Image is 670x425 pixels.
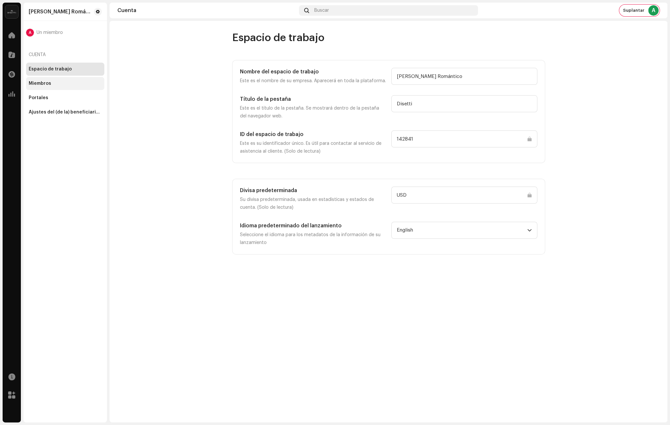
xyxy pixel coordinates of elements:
[527,222,532,238] div: dropdown trigger
[648,5,659,16] div: A
[29,110,102,115] div: Ajustes del (de la) beneficiario(a)
[26,106,104,119] re-m-nav-item: Ajustes del (de la) beneficiario(a)
[240,187,386,194] h5: Divisa predeterminada
[397,222,527,238] span: English
[240,130,386,138] h5: ID del espacio de trabajo
[240,95,386,103] h5: Título de la pestaña
[26,29,34,37] div: A
[240,196,386,211] p: Su divisa predeterminada, usada en estadísticas y estados de cuenta. (Solo de lectura)
[391,187,537,204] input: Escriba algo...
[240,231,386,247] p: Seleccione el idioma para los metadatos de la información de su lanzamiento
[26,63,104,76] re-m-nav-item: Espacio de trabajo
[240,77,386,85] p: Este es el nombre de su empresa. Aparecerá en toda la plataforma.
[391,95,537,112] input: Escriba algo...
[29,81,51,86] div: Miembros
[37,30,63,35] span: Un miembro
[314,8,329,13] span: Buscar
[26,91,104,104] re-m-nav-item: Portales
[240,68,386,76] h5: Nombre del espacio de trabajo
[29,67,72,72] div: Espacio de trabajo
[26,47,104,63] re-a-nav-header: Cuenta
[240,104,386,120] p: Este es el título de la pestaña. Se mostrará dentro de la pestaña del navegador web.
[29,9,91,14] div: Alex El Romántico
[240,140,386,155] p: Este es su identificador único. Es útil para contactar al servicio de asistencia al cliente. (Sol...
[391,130,537,147] input: Escriba algo...
[240,222,386,230] h5: Idioma predeterminado del lanzamiento
[5,5,18,18] img: 02a7c2d3-3c89-4098-b12f-2ff2945c95ee
[391,68,537,85] input: Escriba algo...
[623,8,644,13] span: Suplantar
[29,95,48,100] div: Portales
[232,31,324,44] span: Espacio de trabajo
[117,8,296,13] div: Cuenta
[26,77,104,90] re-m-nav-item: Miembros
